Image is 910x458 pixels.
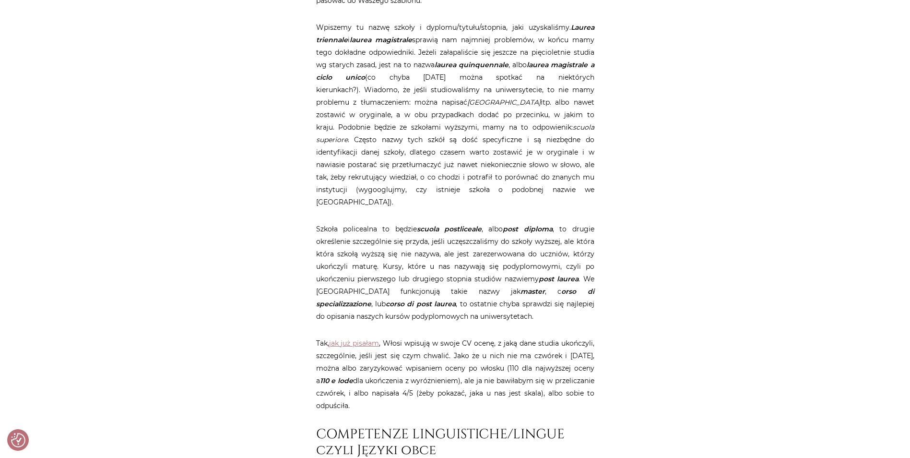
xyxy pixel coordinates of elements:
p: Wpiszemy tu nazwę szkoły i dyplomu/tytułu/stopnia, jaki uzyskaliśmy. i sprawią nam najmniej probl... [316,21,594,208]
button: Preferencje co do zgód [11,433,25,447]
em: scuola postliceale [417,225,482,233]
strong: post laurea [539,275,579,283]
p: Szkoła policealna to będzie , albo , to drugie określenie szczególnie się przyda, jeśli uczęszcza... [316,223,594,323]
strong: m [520,287,528,296]
em: post diploma [503,225,552,233]
em: laurea quinquennale [435,60,508,69]
img: Revisit consent button [11,433,25,447]
em: laurea magistrale [350,36,412,44]
strong: aster [528,287,545,296]
p: Tak, , Włosi wpisują w swoje CV ocenę, z jaką dane studia ukończyli, szczególnie, jeśli jest się ... [316,337,594,412]
em: corso di post laurea [386,300,456,308]
em: [GEOGRAPHIC_DATA] [467,98,541,107]
strong: laurea magistrale a ciclo unico [316,60,594,82]
em: 110 e lode [320,376,353,385]
em: scuola superiore [316,123,594,144]
strong: Laurea triennale [316,23,594,44]
a: jak już pisałam [329,339,379,348]
em: orso di specializzazione [316,287,594,308]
